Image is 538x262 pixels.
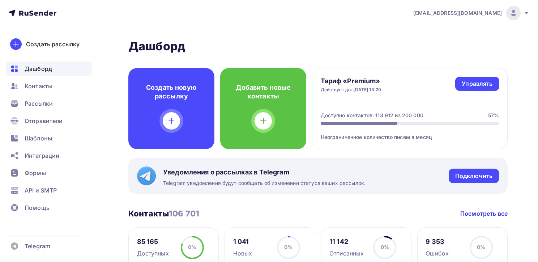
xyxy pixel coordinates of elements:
[329,249,364,258] div: Отписанных
[25,82,52,90] span: Контакты
[137,249,169,258] div: Доступных
[25,99,53,108] span: Рассылки
[137,237,169,246] div: 85 165
[413,9,502,17] span: [EMAIL_ADDRESS][DOMAIN_NAME]
[128,208,199,219] h3: Контакты
[163,168,366,177] span: Уведомления о рассылках в Telegram
[321,125,499,141] div: Неограниченное количество писем в месяц
[128,39,508,54] h2: Дашборд
[169,209,199,218] span: 106 701
[488,112,499,119] div: 57%
[6,131,92,145] a: Шаблоны
[321,77,381,85] h4: Тариф «Premium»
[381,244,389,250] span: 0%
[6,166,92,180] a: Формы
[233,237,252,246] div: 1 041
[140,83,203,101] h4: Создать новую рассылку
[25,186,57,195] span: API и SMTP
[426,237,449,246] div: 9 353
[462,80,492,88] div: Управлять
[25,203,50,212] span: Помощь
[25,151,59,160] span: Интеграции
[6,96,92,111] a: Рассылки
[26,40,80,48] div: Создать рассылку
[477,244,485,250] span: 0%
[413,6,529,20] a: [EMAIL_ADDRESS][DOMAIN_NAME]
[460,209,508,218] a: Посмотреть все
[455,172,492,180] div: Подключить
[321,112,423,119] div: Доступно контактов: 113 912 из 200 000
[233,249,252,258] div: Новых
[25,242,50,250] span: Telegram
[6,79,92,93] a: Контакты
[25,134,52,143] span: Шаблоны
[25,117,63,125] span: Отправители
[321,87,381,93] div: Действует до: [DATE] 13:20
[6,62,92,76] a: Дашборд
[163,179,366,187] span: Telegram уведомления будут сообщать об изменении статуса ваших рассылок.
[6,114,92,128] a: Отправители
[426,249,449,258] div: Ошибок
[329,237,364,246] div: 11 142
[284,244,293,250] span: 0%
[25,64,52,73] span: Дашборд
[188,244,196,250] span: 0%
[232,83,295,101] h4: Добавить новые контакты
[25,169,46,177] span: Формы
